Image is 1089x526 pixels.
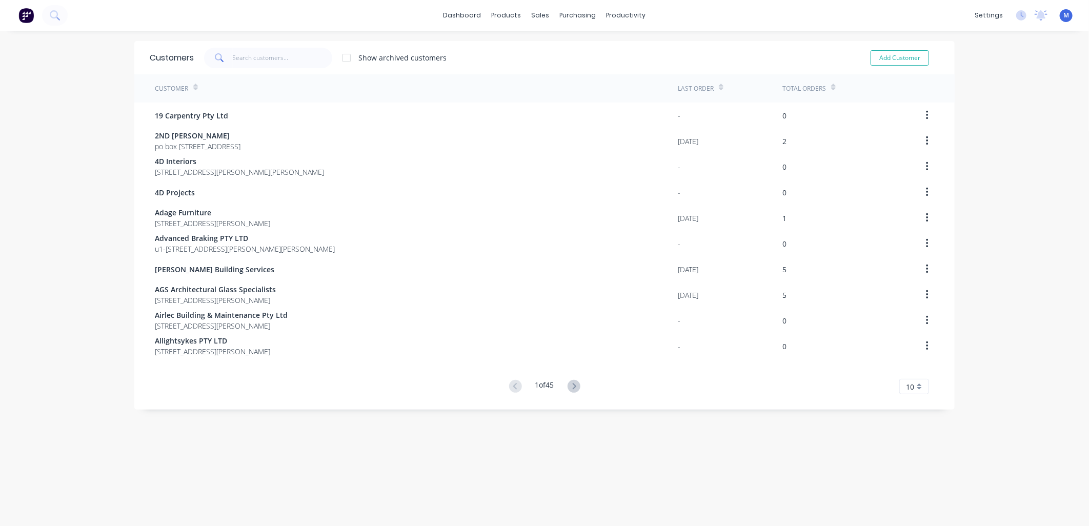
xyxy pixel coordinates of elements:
[233,48,333,68] input: Search customers...
[155,346,270,357] span: [STREET_ADDRESS][PERSON_NAME]
[1063,11,1069,20] span: M
[535,379,554,394] div: 1 of 45
[155,156,324,167] span: 4D Interiors
[678,110,680,121] div: -
[155,335,270,346] span: Allightsykes PTY LTD
[155,207,270,218] span: Adage Furniture
[970,8,1008,23] div: settings
[155,320,288,331] span: [STREET_ADDRESS][PERSON_NAME]
[782,84,826,93] div: Total Orders
[906,381,914,392] span: 10
[678,161,680,172] div: -
[601,8,651,23] div: productivity
[155,244,335,254] span: u1-[STREET_ADDRESS][PERSON_NAME][PERSON_NAME]
[155,233,335,244] span: Advanced Braking PTY LTD
[527,8,555,23] div: sales
[871,50,929,66] button: Add Customer
[678,290,698,300] div: [DATE]
[782,238,786,249] div: 0
[678,315,680,326] div: -
[782,161,786,172] div: 0
[678,136,698,147] div: [DATE]
[782,315,786,326] div: 0
[678,213,698,224] div: [DATE]
[555,8,601,23] div: purchasing
[782,213,786,224] div: 1
[782,264,786,275] div: 5
[678,84,714,93] div: Last Order
[155,295,276,306] span: [STREET_ADDRESS][PERSON_NAME]
[155,218,270,229] span: [STREET_ADDRESS][PERSON_NAME]
[155,141,240,152] span: po box [STREET_ADDRESS]
[678,264,698,275] div: [DATE]
[155,310,288,320] span: Airlec Building & Maintenance Pty Ltd
[18,8,34,23] img: Factory
[155,84,188,93] div: Customer
[782,290,786,300] div: 5
[782,136,786,147] div: 2
[155,130,240,141] span: 2ND [PERSON_NAME]
[358,52,447,63] div: Show archived customers
[678,187,680,198] div: -
[438,8,487,23] a: dashboard
[678,341,680,352] div: -
[782,341,786,352] div: 0
[678,238,680,249] div: -
[487,8,527,23] div: products
[155,167,324,177] span: [STREET_ADDRESS][PERSON_NAME][PERSON_NAME]
[155,284,276,295] span: AGS Architectural Glass Specialists
[782,187,786,198] div: 0
[782,110,786,121] div: 0
[155,110,228,121] span: 19 Carpentry Pty Ltd
[150,52,194,64] div: Customers
[155,187,195,198] span: 4D Projects
[155,264,274,275] span: [PERSON_NAME] Building Services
